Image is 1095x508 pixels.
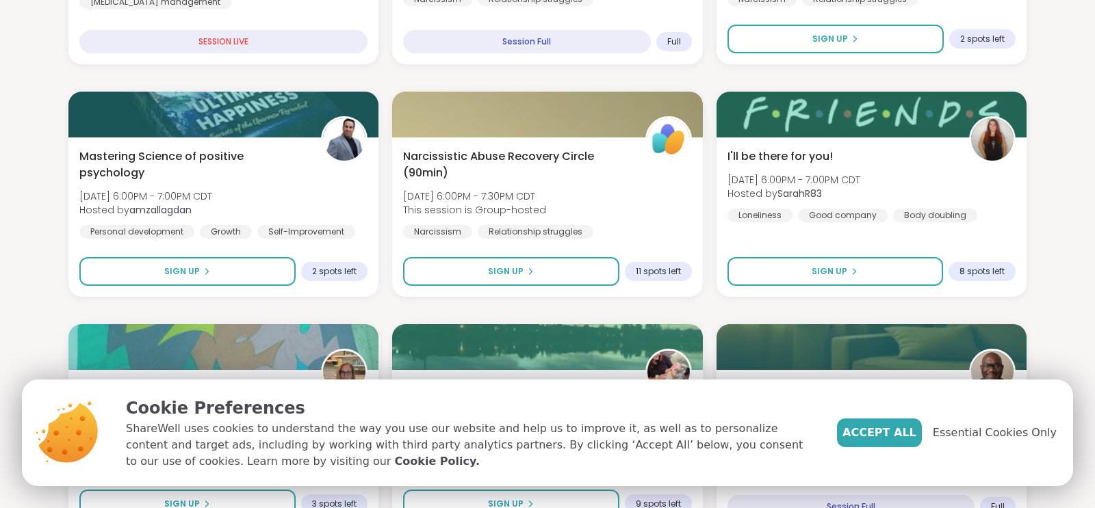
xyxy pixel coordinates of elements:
button: Accept All [837,418,922,447]
span: Sign Up [164,265,200,278]
div: Session Full [403,30,650,53]
div: Growth [200,225,252,239]
span: [DATE] 6:00PM - 7:30PM CDT [403,189,546,203]
span: Hosted by [727,187,860,200]
div: Self-Improvement [257,225,355,239]
img: Sunnyt [647,351,690,393]
span: [DATE] 6:00PM - 7:00PM CDT [727,173,860,187]
span: Full [667,36,681,47]
img: ShareWell [647,118,690,161]
span: 11 spots left [636,266,681,277]
span: This session is Group-hosted [403,203,546,217]
div: Narcissism [403,225,472,239]
p: ShareWell uses cookies to understand the way you use our website and help us to improve it, as we... [126,420,815,470]
span: Sign Up [812,33,848,45]
img: JonathanT [971,351,1014,393]
button: Sign Up [727,25,944,53]
span: Essential Cookies Only [933,425,1057,441]
span: Mastering Science of positive psychology [79,148,306,181]
button: Sign Up [403,257,619,286]
span: Narcissistic Abuse Recovery Circle (90min) [403,148,630,181]
div: SESSION LIVE [79,30,368,53]
b: amzallagdan [129,203,192,217]
img: SarahR83 [971,118,1014,161]
div: Personal development [79,225,194,239]
img: Jill_LadyOfTheMountain [323,351,365,393]
div: Good company [798,209,888,222]
a: Cookie Policy. [395,453,480,470]
span: 2 spots left [960,34,1005,44]
span: Sign Up [812,265,847,278]
div: Body doubling [893,209,977,222]
span: Hosted by [79,203,212,217]
img: amzallagdan [323,118,365,161]
button: Sign Up [79,257,296,286]
span: Accept All [842,425,916,441]
span: I'll be there for you! [727,148,833,165]
b: SarahR83 [777,187,822,200]
span: [DATE] 6:00PM - 7:00PM CDT [79,189,212,203]
span: Sign Up [488,265,524,278]
span: 8 spots left [959,266,1005,277]
button: Sign Up [727,257,943,286]
p: Cookie Preferences [126,396,815,420]
div: Relationship struggles [478,225,593,239]
div: Loneliness [727,209,793,222]
span: 2 spots left [312,266,357,277]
